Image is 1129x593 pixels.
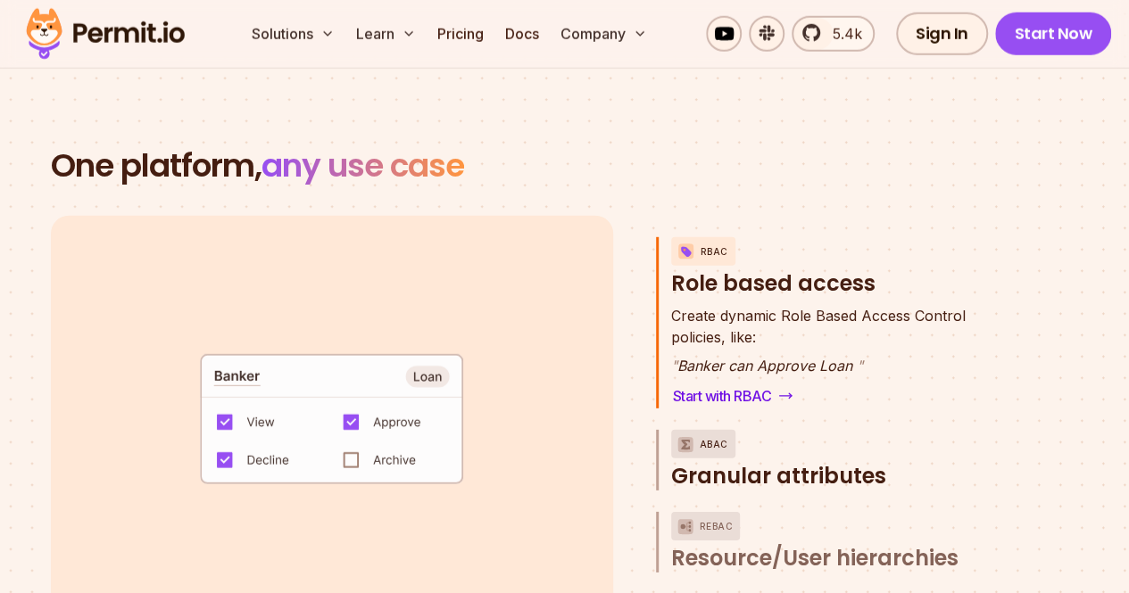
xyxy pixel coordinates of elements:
[671,305,966,326] span: Create dynamic Role Based Access Control
[261,143,464,188] span: any use case
[553,16,654,52] button: Company
[430,16,491,52] a: Pricing
[671,544,959,572] span: Resource/User hierarchies
[671,305,1004,408] div: RBACRole based access
[51,148,1079,184] h2: One platform,
[671,462,886,490] span: Granular attributes
[498,16,546,52] a: Docs
[671,512,1004,572] button: ReBACResource/User hierarchies
[671,383,795,408] a: Start with RBAC
[822,23,862,45] span: 5.4k
[671,305,966,348] p: policies, like:
[671,357,677,375] span: "
[671,355,966,376] p: Banker can Approve Loan
[700,512,734,540] p: ReBAC
[18,4,193,64] img: Permit logo
[349,16,423,52] button: Learn
[857,357,863,375] span: "
[896,12,988,55] a: Sign In
[995,12,1112,55] a: Start Now
[245,16,342,52] button: Solutions
[700,430,728,458] p: ABAC
[671,430,1004,490] button: ABACGranular attributes
[792,16,875,52] a: 5.4k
